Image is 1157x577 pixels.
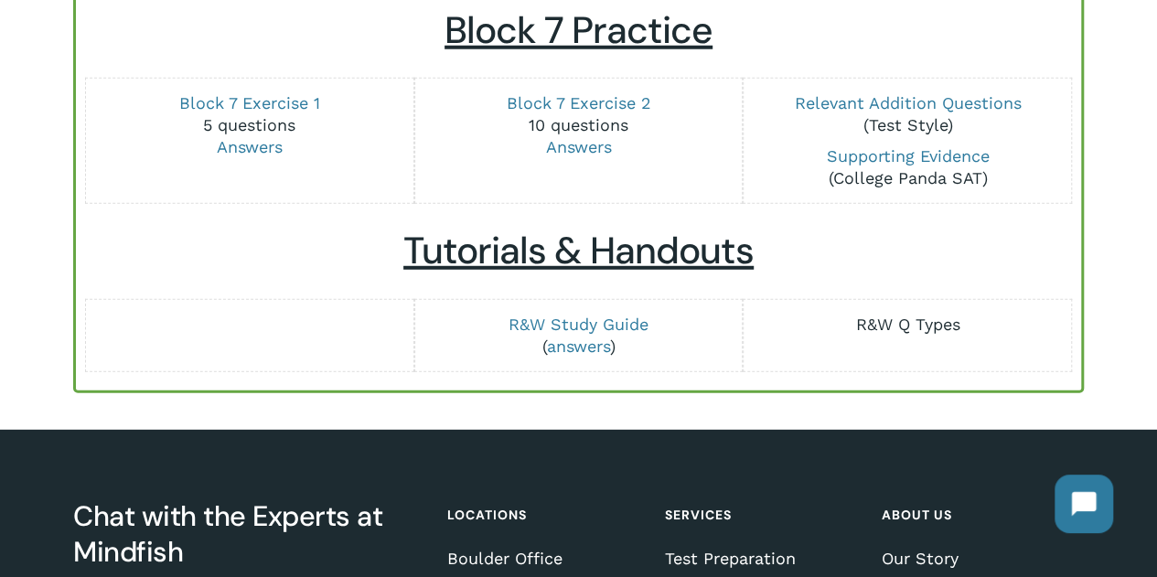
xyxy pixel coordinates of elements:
h3: Chat with the Experts at Mindfish [73,498,427,570]
h4: Locations [447,498,644,531]
p: ( ) [424,314,732,358]
u: Block 7 Practice [445,6,712,55]
p: (Test Style) [754,92,1061,136]
a: Relevant Addition Questions [794,93,1021,112]
p: (College Panda SAT) [754,145,1061,189]
a: Our Story [882,550,1078,568]
a: Test Preparation [664,550,861,568]
a: Block 7 Exercise 2 [507,93,651,112]
a: answers [547,337,610,356]
iframe: Chatbot [1036,456,1131,551]
a: R&W Study Guide [509,315,648,334]
h4: Services [664,498,861,531]
a: Answers [217,137,283,156]
u: Tutorials & Handouts [403,227,754,275]
a: Answers [546,137,612,156]
a: Boulder Office [447,550,644,568]
p: 10 questions [424,92,732,158]
a: Block 7 Exercise 1 [179,93,320,112]
a: Supporting Evidence [826,146,989,166]
a: R&W Q Types [855,315,959,334]
h4: About Us [882,498,1078,531]
p: 5 questions [95,92,402,158]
